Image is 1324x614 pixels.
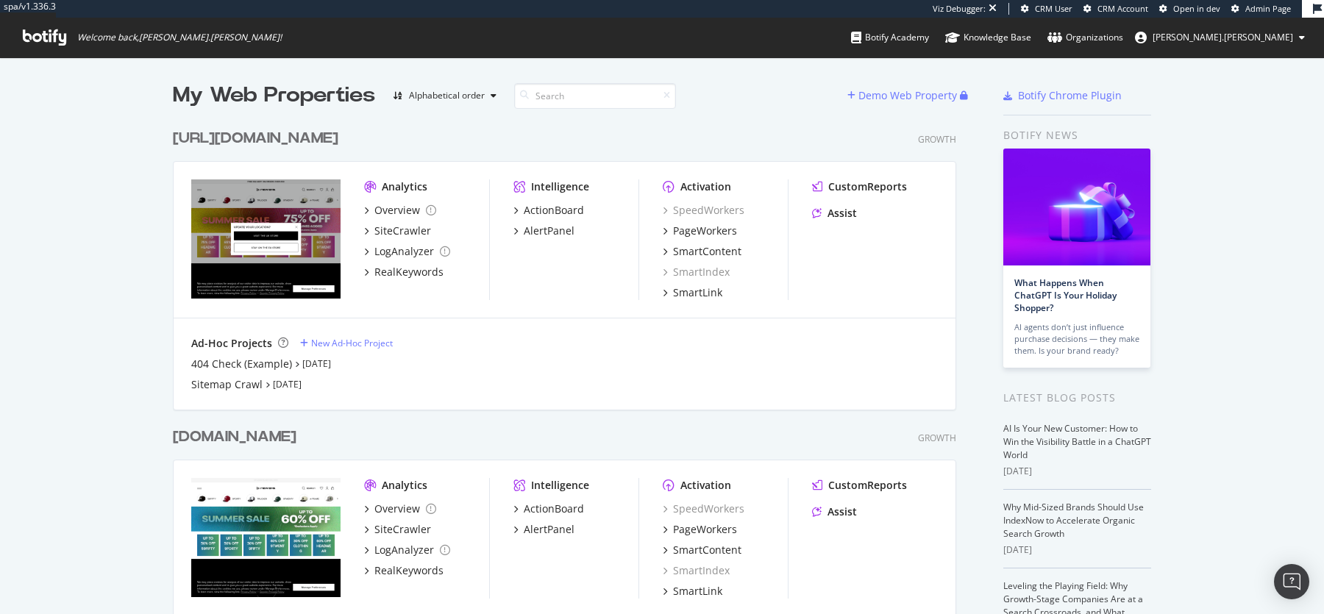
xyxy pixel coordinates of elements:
[812,504,857,519] a: Assist
[1153,31,1293,43] span: melanie.muller
[1003,390,1151,406] div: Latest Blog Posts
[531,478,589,493] div: Intelligence
[1003,127,1151,143] div: Botify news
[1047,30,1123,45] div: Organizations
[851,30,929,45] div: Botify Academy
[812,478,907,493] a: CustomReports
[364,265,444,279] a: RealKeywords
[513,522,574,537] a: AlertPanel
[374,265,444,279] div: RealKeywords
[374,244,434,259] div: LogAnalyzer
[1047,18,1123,57] a: Organizations
[663,265,730,279] a: SmartIndex
[663,244,741,259] a: SmartContent
[387,84,502,107] button: Alphabetical order
[273,378,302,390] a: [DATE]
[858,88,957,103] div: Demo Web Property
[524,203,584,218] div: ActionBoard
[673,224,737,238] div: PageWorkers
[364,203,436,218] a: Overview
[173,128,344,149] a: [URL][DOMAIN_NAME]
[1035,3,1072,14] span: CRM User
[191,336,272,351] div: Ad-Hoc Projects
[409,91,485,100] div: Alphabetical order
[945,30,1031,45] div: Knowledge Base
[173,426,296,448] div: [DOMAIN_NAME]
[663,501,744,516] a: SpeedWorkers
[364,224,431,238] a: SiteCrawler
[1231,3,1291,15] a: Admin Page
[364,244,450,259] a: LogAnalyzer
[513,203,584,218] a: ActionBoard
[77,32,282,43] span: Welcome back, [PERSON_NAME].[PERSON_NAME] !
[663,224,737,238] a: PageWorkers
[673,584,722,599] div: SmartLink
[524,522,574,537] div: AlertPanel
[374,563,444,578] div: RealKeywords
[663,522,737,537] a: PageWorkers
[1159,3,1220,15] a: Open in dev
[302,357,331,370] a: [DATE]
[524,224,574,238] div: AlertPanel
[1003,501,1144,540] a: Why Mid-Sized Brands Should Use IndexNow to Accelerate Organic Search Growth
[1245,3,1291,14] span: Admin Page
[933,3,986,15] div: Viz Debugger:
[827,206,857,221] div: Assist
[364,543,450,557] a: LogAnalyzer
[173,426,302,448] a: [DOMAIN_NAME]
[1003,88,1122,103] a: Botify Chrome Plugin
[191,377,263,392] a: Sitemap Crawl
[382,478,427,493] div: Analytics
[1003,543,1151,557] div: [DATE]
[812,206,857,221] a: Assist
[374,501,420,516] div: Overview
[173,128,338,149] div: [URL][DOMAIN_NAME]
[1003,465,1151,478] div: [DATE]
[513,224,574,238] a: AlertPanel
[851,18,929,57] a: Botify Academy
[364,563,444,578] a: RealKeywords
[828,478,907,493] div: CustomReports
[374,522,431,537] div: SiteCrawler
[173,81,375,110] div: My Web Properties
[374,224,431,238] div: SiteCrawler
[663,285,722,300] a: SmartLink
[191,478,341,597] img: www.neweracap.co.uk
[847,89,960,101] a: Demo Web Property
[191,179,341,299] img: https://www.neweracap.eu
[663,543,741,557] a: SmartContent
[663,563,730,578] div: SmartIndex
[531,179,589,194] div: Intelligence
[673,543,741,557] div: SmartContent
[1021,3,1072,15] a: CRM User
[374,543,434,557] div: LogAnalyzer
[191,357,292,371] a: 404 Check (Example)
[311,337,393,349] div: New Ad-Hoc Project
[514,83,676,109] input: Search
[663,203,744,218] a: SpeedWorkers
[513,501,584,516] a: ActionBoard
[680,478,731,493] div: Activation
[374,203,420,218] div: Overview
[524,501,584,516] div: ActionBoard
[812,179,907,194] a: CustomReports
[1014,321,1139,357] div: AI agents don’t just influence purchase decisions — they make them. Is your brand ready?
[673,285,722,300] div: SmartLink
[680,179,731,194] div: Activation
[673,522,737,537] div: PageWorkers
[673,244,741,259] div: SmartContent
[828,179,907,194] div: CustomReports
[1014,276,1117,314] a: What Happens When ChatGPT Is Your Holiday Shopper?
[1173,3,1220,14] span: Open in dev
[663,584,722,599] a: SmartLink
[1018,88,1122,103] div: Botify Chrome Plugin
[364,522,431,537] a: SiteCrawler
[847,84,960,107] button: Demo Web Property
[945,18,1031,57] a: Knowledge Base
[1274,564,1309,599] div: Open Intercom Messenger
